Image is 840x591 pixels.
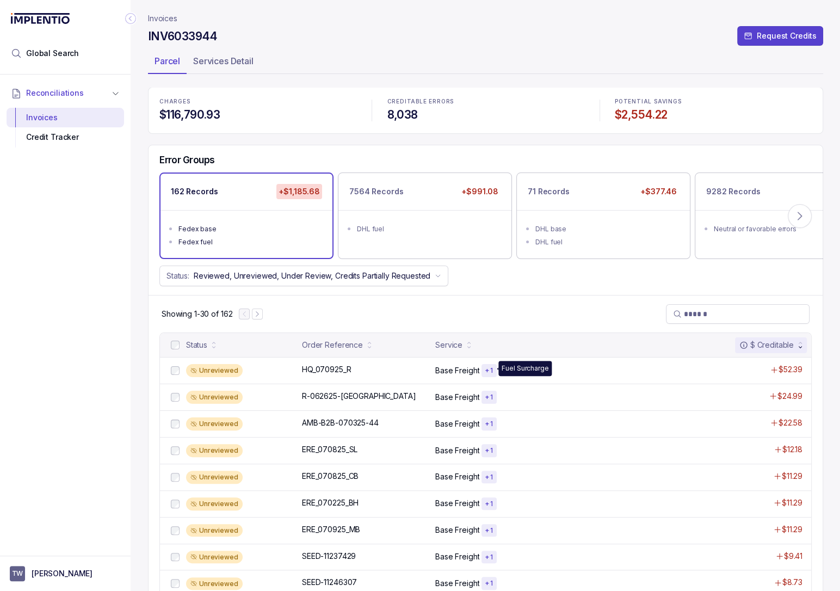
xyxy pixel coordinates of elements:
div: Unreviewed [186,417,243,430]
input: checkbox-checkbox [171,420,180,428]
h4: 8,038 [387,107,584,122]
p: $8.73 [782,577,802,588]
p: POTENTIAL SAVINGS [615,98,812,105]
p: +$377.46 [638,184,679,199]
div: Status [186,340,207,350]
button: Status:Reviewed, Unreviewed, Under Review, Credits Partially Requested [159,266,448,286]
p: $22.58 [779,417,802,428]
p: $24.99 [777,391,802,402]
div: DHL base [535,224,678,235]
p: Base Freight [435,578,479,589]
h4: $116,790.93 [159,107,356,122]
p: Base Freight [435,471,479,482]
span: User initials [10,566,25,581]
p: Parcel [155,54,180,67]
input: checkbox-checkbox [171,446,180,455]
p: $9.41 [784,551,802,562]
input: checkbox-checkbox [171,553,180,562]
div: Unreviewed [186,551,243,564]
input: checkbox-checkbox [171,526,180,535]
div: Unreviewed [186,444,243,457]
p: Base Freight [435,418,479,429]
span: Reconciliations [26,88,84,98]
p: + 1 [485,366,493,375]
button: Next Page [252,309,263,319]
button: Request Credits [737,26,823,46]
div: Unreviewed [186,391,243,404]
p: ERE_070925_MB [302,524,360,535]
p: ERE_070225_BH [302,497,359,508]
p: [PERSON_NAME] [32,568,92,579]
div: Service [435,340,462,350]
p: 9282 Records [706,186,760,197]
div: Unreviewed [186,497,243,510]
div: Unreviewed [186,471,243,484]
p: + 1 [485,579,493,588]
div: DHL fuel [357,224,499,235]
p: Base Freight [435,525,479,535]
p: Reviewed, Unreviewed, Under Review, Credits Partially Requested [194,270,430,281]
p: Base Freight [435,551,479,562]
div: Order Reference [302,340,363,350]
p: + 1 [485,420,493,428]
div: Unreviewed [186,524,243,537]
div: Collapse Icon [124,12,137,25]
button: Reconciliations [7,81,124,105]
div: Credit Tracker [15,127,115,147]
li: Tab Parcel [148,52,187,74]
ul: Tab Group [148,52,823,74]
p: Fuel Surcharge [502,363,548,374]
div: Unreviewed [186,577,243,590]
input: checkbox-checkbox [171,393,180,402]
div: Invoices [15,108,115,127]
h4: $2,554.22 [615,107,812,122]
p: Base Freight [435,365,479,376]
p: +$1,185.68 [276,184,322,199]
p: +$991.08 [459,184,501,199]
p: + 1 [485,446,493,455]
div: Fedex fuel [178,237,321,248]
p: CHARGES [159,98,356,105]
p: SEED-11246307 [302,577,357,588]
input: checkbox-checkbox [171,473,180,482]
p: $11.29 [782,471,802,482]
p: HQ_070925_R [302,364,351,375]
a: Invoices [148,13,177,24]
p: 7564 Records [349,186,403,197]
p: $12.18 [782,444,802,455]
h5: Error Groups [159,154,215,166]
p: Base Freight [435,392,479,403]
p: $52.39 [779,364,802,375]
span: Global Search [26,48,79,59]
p: 162 Records [171,186,218,197]
p: Base Freight [435,498,479,509]
div: $ Creditable [739,340,794,350]
input: checkbox-checkbox [171,366,180,375]
p: SEED-11237429 [302,551,356,562]
p: R-062625-[GEOGRAPHIC_DATA] [302,391,416,402]
p: ERE_070825_CB [302,471,359,482]
div: Reconciliations [7,106,124,150]
p: $11.29 [782,497,802,508]
button: User initials[PERSON_NAME] [10,566,121,581]
input: checkbox-checkbox [171,500,180,508]
div: Fedex base [178,224,321,235]
p: + 1 [485,473,493,482]
div: DHL fuel [535,237,678,248]
p: 71 Records [528,186,570,197]
p: Showing 1-30 of 162 [162,309,232,319]
li: Tab Services Detail [187,52,260,74]
input: checkbox-checkbox [171,579,180,588]
p: AMB-B2B-070325-44 [302,417,379,428]
p: Request Credits [757,30,817,41]
p: ERE_070825_SL [302,444,357,455]
p: + 1 [485,526,493,535]
input: checkbox-checkbox [171,341,180,349]
p: Status: [166,270,189,281]
nav: breadcrumb [148,13,177,24]
div: Unreviewed [186,364,243,377]
div: Remaining page entries [162,309,232,319]
p: + 1 [485,500,493,508]
p: Services Detail [193,54,254,67]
